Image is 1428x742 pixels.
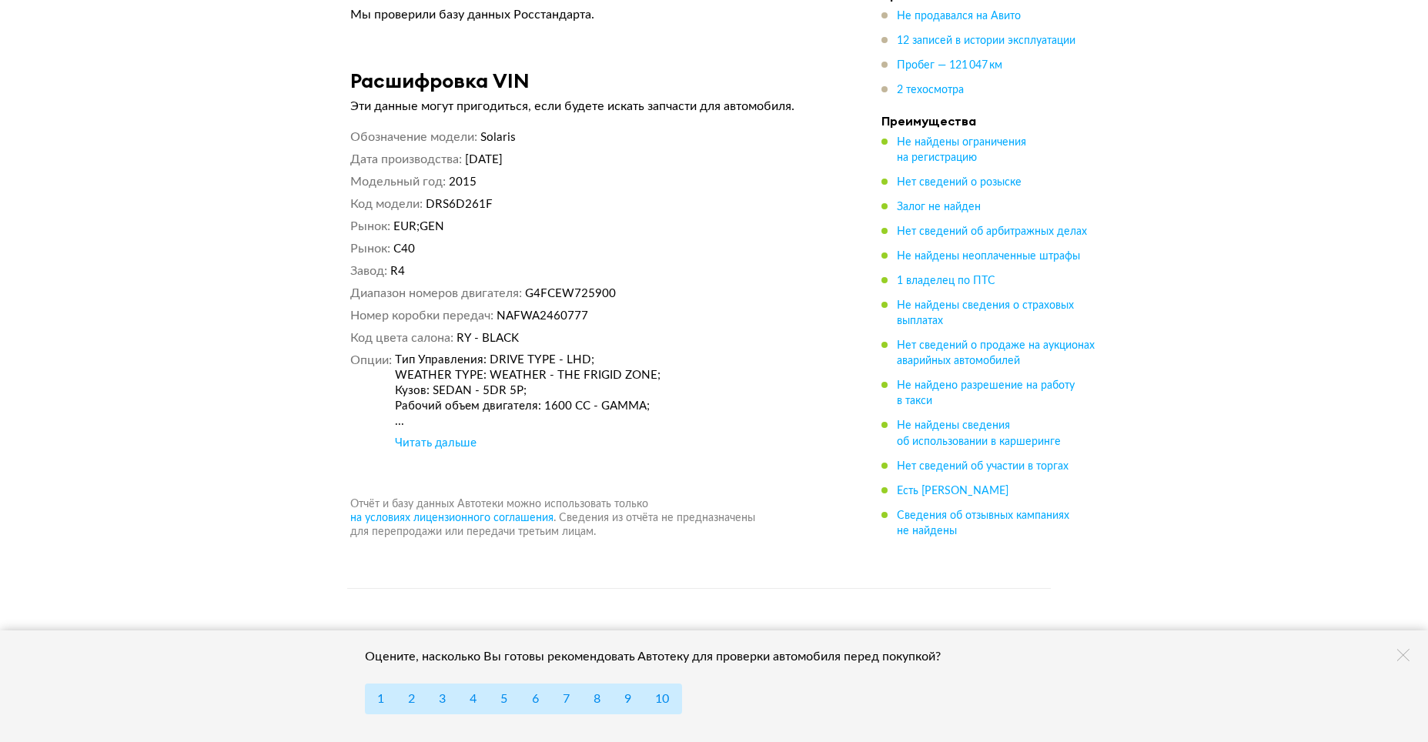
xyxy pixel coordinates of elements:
button: 4 [457,684,489,714]
span: Не найдены неоплаченные штрафы [897,251,1080,262]
span: 2 техосмотра [897,85,964,95]
div: Тип Управления: DRIVE TYPE - LHD; WEATHER TYPE: WEATHER - THE FRIGID ZONE; Кузов: SEDAN - 5DR 5P;... [395,353,835,429]
dt: Номер коробки передач [350,308,493,324]
dt: Диапазон номеров двигателя [350,286,522,302]
span: 12 записей в истории эксплуатации [897,35,1075,46]
span: NAFWA2460777 [497,310,588,322]
dt: Код модели [350,196,423,212]
span: 6 [532,693,539,705]
div: Оцените, насколько Вы готовы рекомендовать Автотеку для проверки автомобиля перед покупкой? [365,649,961,664]
p: Мы проверили базу данных Росстандарта. [350,7,835,22]
span: EUR;GEN [393,221,444,232]
button: 6 [520,684,551,714]
button: 10 [643,684,681,714]
button: 1 [365,684,396,714]
span: Не найдено разрешение на работу в такси [897,381,1075,407]
span: Solaris [480,132,516,143]
dt: Рынок [350,219,390,235]
span: Не найдены сведения об использовании в каршеринге [897,421,1061,447]
span: RY - BLACK [456,333,519,344]
span: Нет сведений об арбитражных делах [897,226,1087,237]
dt: Обозначение модели [350,129,477,145]
span: Не найдены сведения о страховых выплатах [897,301,1074,327]
dt: Завод [350,263,387,279]
span: 4 [470,693,477,705]
span: Нет сведений о продаже на аукционах аварийных автомобилей [897,341,1095,367]
span: R4 [390,266,405,277]
span: Сведения об отзывных кампаниях не найдены [897,510,1069,536]
button: 7 [550,684,582,714]
span: G4FCEW725900 [525,288,616,299]
span: 2 [408,693,415,705]
span: Нет сведений о розыске [897,177,1022,188]
dt: Рынок [350,241,390,257]
div: Читать дальше [395,436,477,451]
span: Пробег — 121 047 км [897,60,1002,71]
span: 1 [377,693,384,705]
span: 8 [594,693,600,705]
p: Эти данные могут пригодиться, если будете искать запчасти для автомобиля. [350,99,835,114]
span: Не найдены ограничения на регистрацию [897,137,1026,163]
span: 2015 [449,176,477,188]
span: 9 [624,693,631,705]
button: 9 [612,684,644,714]
span: Залог не найден [897,202,981,212]
span: 1 владелец по ПТС [897,276,995,286]
dt: Код цвета салона [350,330,453,346]
div: Отчёт и базу данных Автотеки можно использовать только . Сведения из отчёта не предназначены для ... [332,497,854,539]
dt: Дата производства [350,152,462,168]
span: [DATE] [465,154,503,165]
span: на условиях лицензионного соглашения [350,513,553,523]
span: Нет сведений об участии в торгах [897,461,1068,472]
button: 5 [488,684,520,714]
button: 3 [426,684,458,714]
span: 10 [655,693,669,705]
button: 2 [396,684,427,714]
span: 3 [439,693,446,705]
span: 7 [563,693,570,705]
h3: Расшифровка VIN [350,69,530,92]
span: DRS6D261F [426,199,493,210]
button: 8 [581,684,613,714]
h4: Преимущества [881,113,1097,129]
span: C40 [393,243,415,255]
span: 5 [500,693,507,705]
dt: Модельный год [350,174,446,190]
dt: Опции [350,353,392,451]
span: Не продавался на Авито [897,11,1021,22]
span: Есть [PERSON_NAME] [897,486,1008,496]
